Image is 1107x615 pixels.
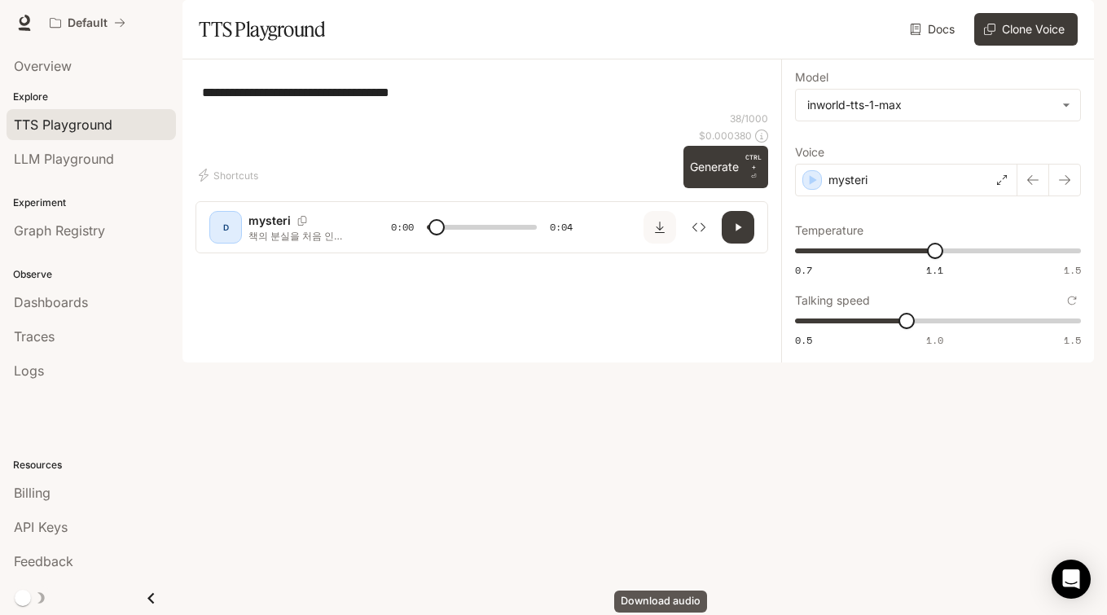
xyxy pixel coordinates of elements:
div: Open Intercom Messenger [1052,560,1091,599]
div: inworld-tts-1-max [796,90,1080,121]
div: D [213,214,239,240]
div: inworld-tts-1-max [807,97,1054,113]
h1: TTS Playground [199,13,325,46]
p: Talking speed [795,295,870,306]
span: 0:00 [391,219,414,235]
p: 38 / 1000 [730,112,768,125]
p: CTRL + [745,152,762,172]
button: Clone Voice [974,13,1078,46]
button: All workspaces [42,7,133,39]
p: mysteri [248,213,291,229]
button: GenerateCTRL +⏎ [683,146,768,188]
button: Download audio [644,211,676,244]
a: Docs [907,13,961,46]
span: 1.0 [926,333,943,347]
p: Temperature [795,225,863,236]
span: 1.5 [1064,263,1081,277]
button: Copy Voice ID [291,216,314,226]
div: Download audio [614,591,707,613]
span: 0:04 [550,219,573,235]
button: Reset to default [1063,292,1081,310]
p: 책의 분실을 처음 인지한 [DEMOGRAPHIC_DATA]은 자신들의 눈을 의심해야만 했습니다. [248,229,352,243]
p: Model [795,72,828,83]
p: mysteri [828,172,868,188]
p: ⏎ [745,152,762,182]
span: 1.5 [1064,333,1081,347]
span: 0.7 [795,263,812,277]
span: 0.5 [795,333,812,347]
p: Default [68,16,108,30]
button: Shortcuts [195,162,265,188]
p: $ 0.000380 [699,129,752,143]
span: 1.1 [926,263,943,277]
button: Inspect [683,211,715,244]
p: Voice [795,147,824,158]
